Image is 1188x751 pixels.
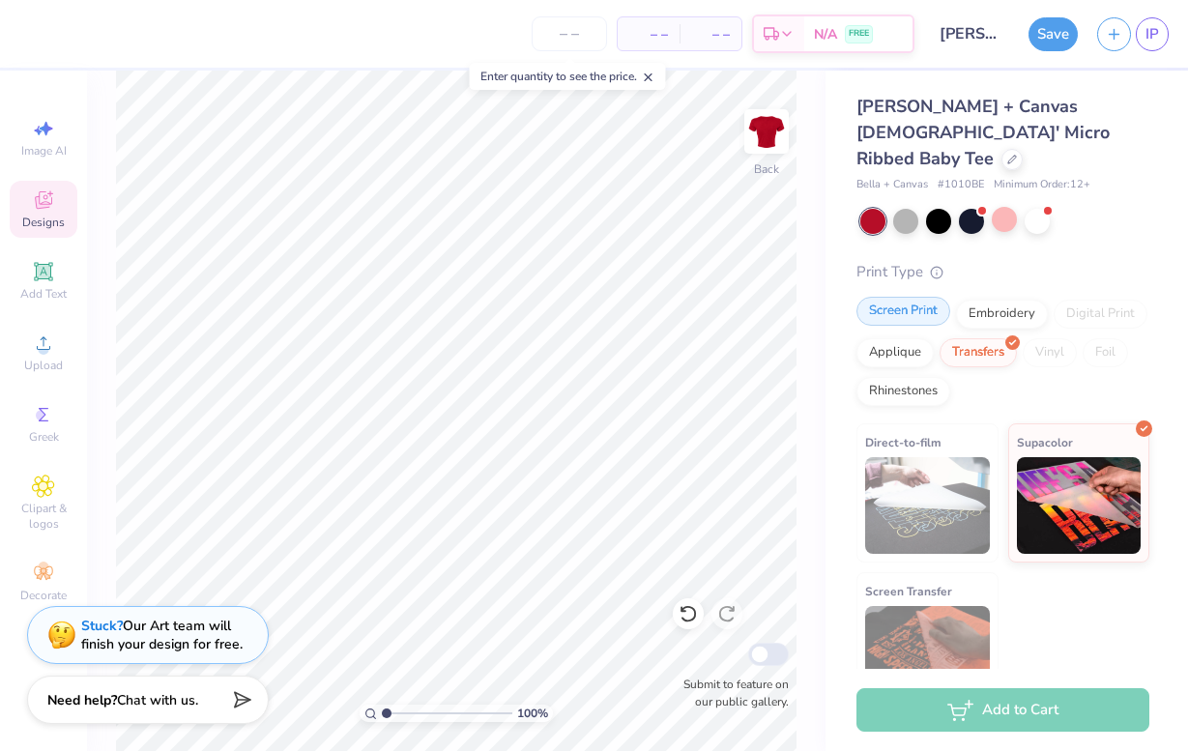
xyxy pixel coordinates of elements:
img: Supacolor [1017,457,1142,554]
span: IP [1145,23,1159,45]
span: Supacolor [1017,432,1073,452]
span: Screen Transfer [865,581,952,601]
div: Enter quantity to see the price. [470,63,666,90]
a: IP [1136,17,1169,51]
img: Screen Transfer [865,606,990,703]
span: Add Text [20,286,67,302]
span: Upload [24,358,63,373]
span: 100 % [517,705,548,722]
span: # 1010BE [938,177,984,193]
span: [PERSON_NAME] + Canvas [DEMOGRAPHIC_DATA]' Micro Ribbed Baby Tee [856,95,1110,170]
div: Applique [856,338,934,367]
input: – – [532,16,607,51]
div: Foil [1083,338,1128,367]
div: Screen Print [856,297,950,326]
div: Our Art team will finish your design for free. [81,617,243,653]
div: Back [754,160,779,178]
img: Direct-to-film [865,457,990,554]
label: Submit to feature on our public gallery. [673,676,789,710]
input: Untitled Design [924,14,1019,53]
span: Image AI [21,143,67,159]
span: – – [691,24,730,44]
div: Print Type [856,261,1149,283]
span: Designs [22,215,65,230]
button: Save [1029,17,1078,51]
div: Vinyl [1023,338,1077,367]
div: Transfers [940,338,1017,367]
span: FREE [849,27,869,41]
span: Chat with us. [117,691,198,709]
span: – – [629,24,668,44]
strong: Need help? [47,691,117,709]
div: Embroidery [956,300,1048,329]
img: Back [747,112,786,151]
span: N/A [814,24,837,44]
span: Greek [29,429,59,445]
span: Decorate [20,588,67,603]
span: Bella + Canvas [856,177,928,193]
span: Direct-to-film [865,432,942,452]
strong: Stuck? [81,617,123,635]
div: Rhinestones [856,377,950,406]
span: Minimum Order: 12 + [994,177,1090,193]
div: Digital Print [1054,300,1147,329]
span: Clipart & logos [10,501,77,532]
